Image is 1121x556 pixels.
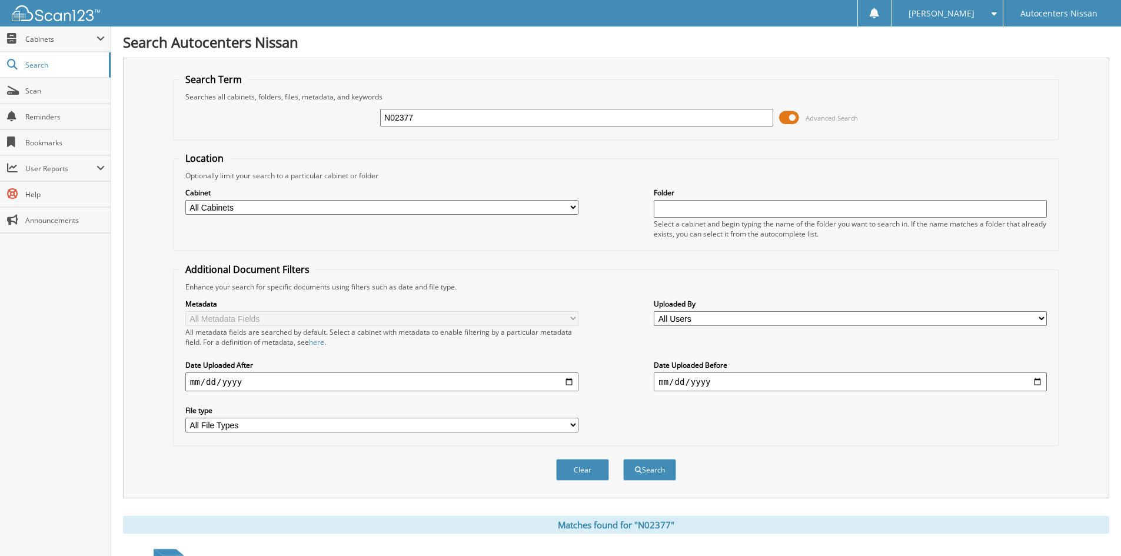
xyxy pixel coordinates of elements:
[654,188,1047,198] label: Folder
[806,114,858,122] span: Advanced Search
[25,215,105,225] span: Announcements
[179,263,315,276] legend: Additional Document Filters
[185,360,578,370] label: Date Uploaded After
[185,299,578,309] label: Metadata
[185,372,578,391] input: start
[25,138,105,148] span: Bookmarks
[185,405,578,415] label: File type
[123,32,1109,52] h1: Search Autocenters Nissan
[179,282,1053,292] div: Enhance your search for specific documents using filters such as date and file type.
[185,188,578,198] label: Cabinet
[185,327,578,347] div: All metadata fields are searched by default. Select a cabinet with metadata to enable filtering b...
[909,10,974,17] span: [PERSON_NAME]
[12,5,100,21] img: scan123-logo-white.svg
[179,73,248,86] legend: Search Term
[25,189,105,199] span: Help
[654,372,1047,391] input: end
[25,112,105,122] span: Reminders
[25,164,97,174] span: User Reports
[123,516,1109,534] div: Matches found for "N02377"
[179,92,1053,102] div: Searches all cabinets, folders, files, metadata, and keywords
[654,360,1047,370] label: Date Uploaded Before
[556,459,609,481] button: Clear
[179,152,229,165] legend: Location
[25,86,105,96] span: Scan
[25,60,103,70] span: Search
[179,171,1053,181] div: Optionally limit your search to a particular cabinet or folder
[25,34,97,44] span: Cabinets
[1020,10,1097,17] span: Autocenters Nissan
[623,459,676,481] button: Search
[309,337,324,347] a: here
[654,299,1047,309] label: Uploaded By
[654,219,1047,239] div: Select a cabinet and begin typing the name of the folder you want to search in. If the name match...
